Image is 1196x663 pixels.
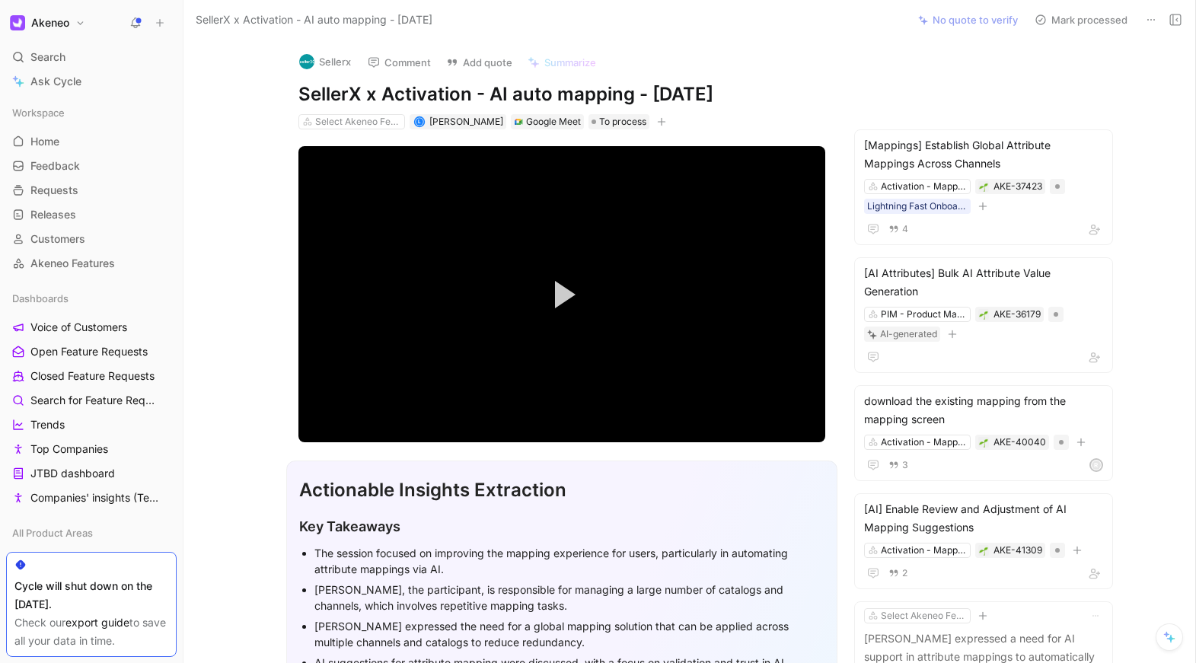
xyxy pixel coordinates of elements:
h1: Akeneo [31,16,69,30]
span: Akeneo Features [30,256,115,271]
div: SEAMLESS ASSET [6,550,177,578]
div: L [415,118,423,126]
div: All Product Areas [6,521,177,549]
span: 3 [902,461,908,470]
img: logo [299,54,314,69]
a: Ask Cycle [6,70,177,93]
div: R [1091,460,1102,470]
div: download the existing mapping from the mapping screen [864,392,1103,429]
button: Add quote [439,52,519,73]
h1: SellerX x Activation - AI auto mapping - [DATE] [298,82,825,107]
a: export guide [65,616,129,629]
button: Play Video [528,260,596,329]
div: AKE-40040 [993,435,1046,450]
a: Top Companies [6,438,177,461]
span: Open Feature Requests [30,344,148,359]
div: AKE-37423 [993,179,1042,194]
img: Akeneo [10,15,25,30]
span: Voice of Customers [30,320,127,335]
div: All Product Areas [6,521,177,544]
span: 2 [902,569,907,578]
a: Customers [6,228,177,250]
img: 🌱 [979,311,988,320]
span: SellerX x Activation - AI auto mapping - [DATE] [196,11,432,29]
span: 4 [902,225,908,234]
div: AKE-41309 [993,543,1042,558]
span: Companies' insights (Test [PERSON_NAME]) [30,490,161,505]
div: Activation - Mapping & Transformation [881,543,966,558]
img: 🌱 [979,183,988,192]
span: Feedback [30,158,80,174]
div: [PERSON_NAME], the participant, is responsible for managing a large number of catalogs and channe... [314,582,824,614]
span: Requests [30,183,78,198]
div: [Mappings] Establish Global Attribute Mappings Across Channels [864,136,1103,173]
div: Select Akeneo Feature [881,608,966,623]
span: Customers [30,231,85,247]
div: [AI Attributes] Bulk AI Attribute Value Generation [864,264,1103,301]
button: 🌱 [978,181,989,192]
button: AkeneoAkeneo [6,12,89,33]
button: Comment [361,52,438,73]
a: Requests [6,179,177,202]
span: Ask Cycle [30,72,81,91]
span: All Product Areas [12,525,93,540]
span: [PERSON_NAME] [429,116,503,127]
img: 🌱 [979,547,988,556]
div: Search [6,46,177,69]
span: Top Companies [30,441,108,457]
a: Companies' insights (Test [PERSON_NAME]) [6,486,177,509]
div: AI-generated [880,327,937,342]
span: Releases [30,207,76,222]
div: DashboardsVoice of CustomersOpen Feature RequestsClosed Feature RequestsSearch for Feature Reques... [6,287,177,509]
span: JTBD dashboard [30,466,115,481]
div: PIM - Product Mass Actions (Bulk) [881,307,966,322]
span: To process [599,114,646,129]
div: Select Akeneo Features [315,114,400,129]
span: Closed Feature Requests [30,368,155,384]
button: No quote to verify [911,9,1025,30]
span: Workspace [12,105,65,120]
button: Mark processed [1028,9,1134,30]
a: JTBD dashboard [6,462,177,485]
a: Trends [6,413,177,436]
div: Dashboards [6,287,177,310]
button: 4 [885,221,911,237]
div: Video Player [298,146,825,442]
div: Workspace [6,101,177,124]
div: AKE-36179 [993,307,1041,322]
a: Closed Feature Requests [6,365,177,387]
a: Home [6,130,177,153]
div: Activation - Mapping & Transformation [881,179,966,194]
a: Voice of Customers [6,316,177,339]
span: Search [30,48,65,66]
div: Key Takeaways [299,516,824,537]
button: logoSellerx [292,50,358,73]
div: To process [588,114,649,129]
span: Summarize [544,56,596,69]
div: The session focused on improving the mapping experience for users, particularly in automating att... [314,545,824,577]
span: Trends [30,417,65,432]
div: Actionable Insights Extraction [299,477,824,504]
button: 🌱 [978,309,989,320]
div: Activation - Mapping & Transformation [881,435,966,450]
div: [AI] Enable Review and Adjustment of AI Mapping Suggestions [864,500,1103,537]
div: Cycle will shut down on the [DATE]. [14,577,168,614]
span: Search for Feature Requests [30,393,157,408]
span: Dashboards [12,291,69,306]
a: Releases [6,203,177,226]
div: Check our to save all your data in time. [14,614,168,650]
a: Feedback [6,155,177,177]
div: SEAMLESS ASSET [6,550,177,573]
a: Search for Feature Requests [6,389,177,412]
div: [PERSON_NAME] expressed the need for a global mapping solution that can be applied across multipl... [314,618,824,650]
div: Lightning Fast Onboarding [867,199,968,214]
button: Summarize [521,52,603,73]
a: Akeneo Features [6,252,177,275]
button: 🌱 [978,545,989,556]
button: 3 [885,457,911,473]
button: 🌱 [978,437,989,448]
